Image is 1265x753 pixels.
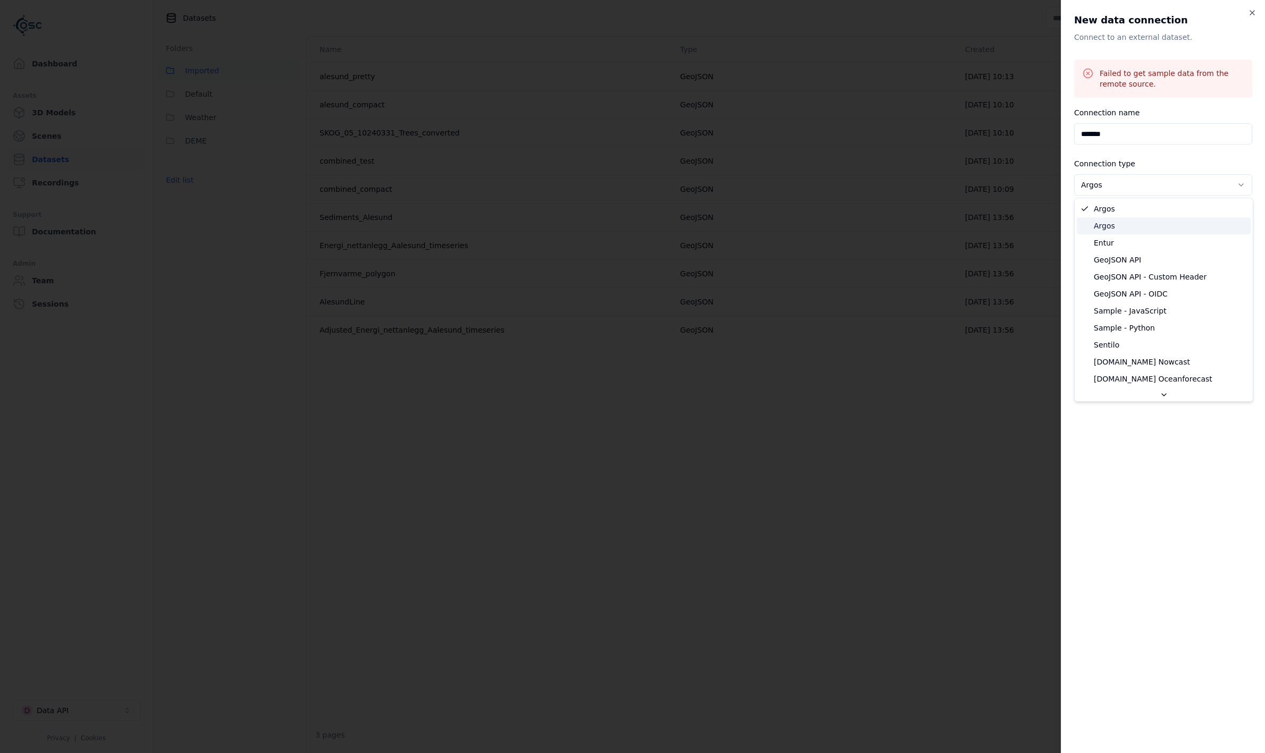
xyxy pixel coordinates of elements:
[1094,272,1207,282] span: GeoJSON API - Custom Header
[1094,357,1190,367] span: [DOMAIN_NAME] Nowcast
[1094,374,1212,384] span: [DOMAIN_NAME] Oceanforecast
[1094,204,1115,214] span: Argos
[1094,306,1167,316] span: Sample - JavaScript
[1094,238,1114,248] span: Entur
[1094,255,1141,265] span: GeoJSON API
[1094,323,1155,333] span: Sample - Python
[1094,221,1115,231] span: Argos
[1094,340,1119,350] span: Sentilo
[1094,289,1168,299] span: GeoJSON API - OIDC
